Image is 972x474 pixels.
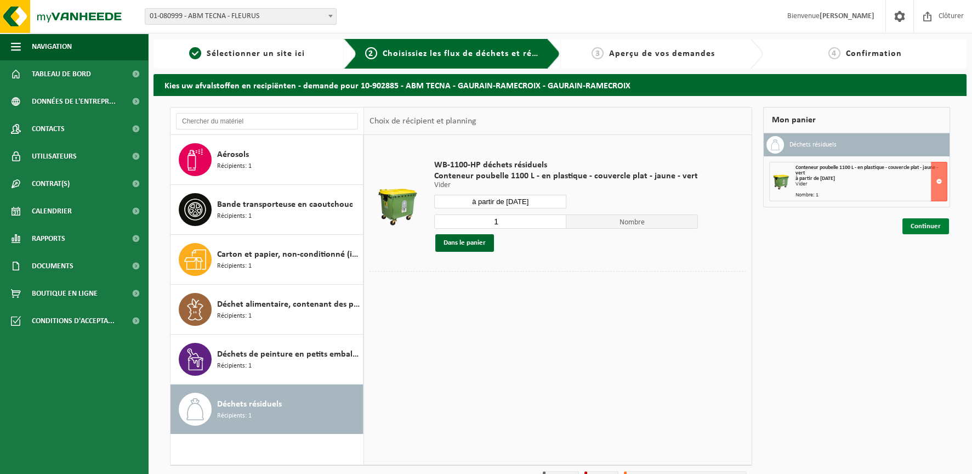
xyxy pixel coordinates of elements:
[159,47,335,60] a: 1Sélectionner un site ici
[434,182,698,189] p: Vider
[176,113,358,129] input: Chercher du matériel
[170,285,363,335] button: Déchet alimentaire, contenant des produits d'origine animale, non emballé, catégorie 3 Récipients: 1
[217,161,252,172] span: Récipients: 1
[170,385,363,434] button: Déchets résiduels Récipients: 1
[32,198,72,225] span: Calendrier
[170,235,363,285] button: Carton et papier, non-conditionné (industriel) Récipients: 1
[434,195,566,208] input: Sélectionnez date
[32,225,65,252] span: Rapports
[32,280,98,307] span: Boutique en ligne
[820,12,874,20] strong: [PERSON_NAME]
[217,148,249,161] span: Aérosols
[207,49,305,58] span: Sélectionner un site ici
[154,74,967,95] h2: Kies uw afvalstoffen en recipiënten - demande pour 10-902885 - ABM TECNA - GAURAIN-RAMECROIX - GA...
[795,165,938,176] span: Conteneur poubelle 1100 L - en plastique - couvercle plat - jaune - vert
[846,49,902,58] span: Confirmation
[189,47,201,59] span: 1
[32,170,70,198] span: Contrat(s)
[364,108,482,135] div: Choix de récipient et planning
[145,8,337,25] span: 01-080999 - ABM TECNA - FLEURUS
[434,171,698,182] span: Conteneur poubelle 1100 L - en plastique - couvercle plat - jaune - vert
[217,361,252,371] span: Récipients: 1
[32,88,116,115] span: Données de l'entrepr...
[170,335,363,385] button: Déchets de peinture en petits emballages Récipients: 1
[217,211,252,222] span: Récipients: 1
[32,33,72,60] span: Navigation
[170,135,363,185] button: Aérosols Récipients: 1
[32,143,77,170] span: Utilisateurs
[217,311,252,321] span: Récipients: 1
[217,198,353,211] span: Bande transporteuse en caoutchouc
[795,176,835,182] strong: à partir de [DATE]
[795,193,947,198] div: Nombre: 1
[365,47,377,59] span: 2
[217,298,360,311] span: Déchet alimentaire, contenant des produits d'origine animale, non emballé, catégorie 3
[763,107,950,133] div: Mon panier
[217,261,252,272] span: Récipients: 1
[170,185,363,235] button: Bande transporteuse en caoutchouc Récipients: 1
[566,215,698,229] span: Nombre
[32,252,73,280] span: Documents
[217,411,252,421] span: Récipients: 1
[217,348,360,361] span: Déchets de peinture en petits emballages
[32,307,115,335] span: Conditions d'accepta...
[435,234,494,252] button: Dans le panier
[32,60,91,88] span: Tableau de bord
[145,9,336,24] span: 01-080999 - ABM TECNA - FLEURUS
[828,47,840,59] span: 4
[32,115,65,143] span: Contacts
[434,160,698,171] span: WB-1100-HP déchets résiduels
[795,182,947,187] div: Vider
[789,136,837,154] h3: Déchets résiduels
[217,248,360,261] span: Carton et papier, non-conditionné (industriel)
[592,47,604,59] span: 3
[609,49,715,58] span: Aperçu de vos demandes
[383,49,565,58] span: Choisissiez les flux de déchets et récipients
[902,218,949,234] a: Continuer
[217,398,282,411] span: Déchets résiduels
